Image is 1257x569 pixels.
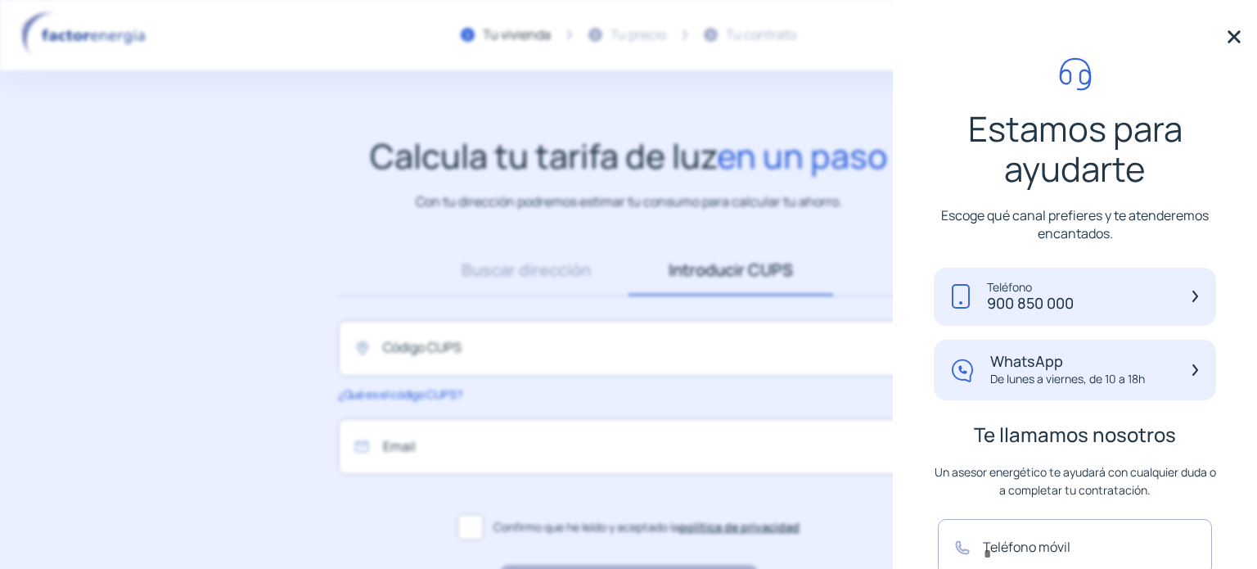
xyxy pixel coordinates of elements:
[483,25,551,46] div: Tu vivienda
[338,386,462,402] span: ¿Qué es el código CUPS?
[717,133,888,178] span: en un paso
[610,25,666,46] div: Tu precio
[679,519,800,535] a: política de privacidad
[628,245,833,296] a: Introducir CUPS
[987,281,1074,295] p: Teléfono
[493,518,800,536] span: Confirmo que he leído y aceptado la
[416,192,842,212] p: Con tu dirección podremos estimar tu consumo para calcular tu ahorro.
[16,11,155,59] img: logo factor
[726,25,796,46] div: Tu contrato
[934,426,1216,444] p: Te llamamos nosotros
[990,371,1145,387] p: De lunes a viernes, de 10 a 18h
[987,295,1074,313] p: 900 850 000
[934,463,1216,499] p: Un asesor energético te ayudará con cualquier duda o a completar tu contratación.
[934,206,1216,242] p: Escoge qué canal prefieres y te atenderemos encantados.
[934,109,1216,188] p: Estamos para ayudarte
[370,136,888,176] h1: Calcula tu tarifa de luz
[990,353,1145,371] p: WhatsApp
[1059,57,1092,91] img: call-headphone.svg
[424,245,628,296] a: Buscar dirección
